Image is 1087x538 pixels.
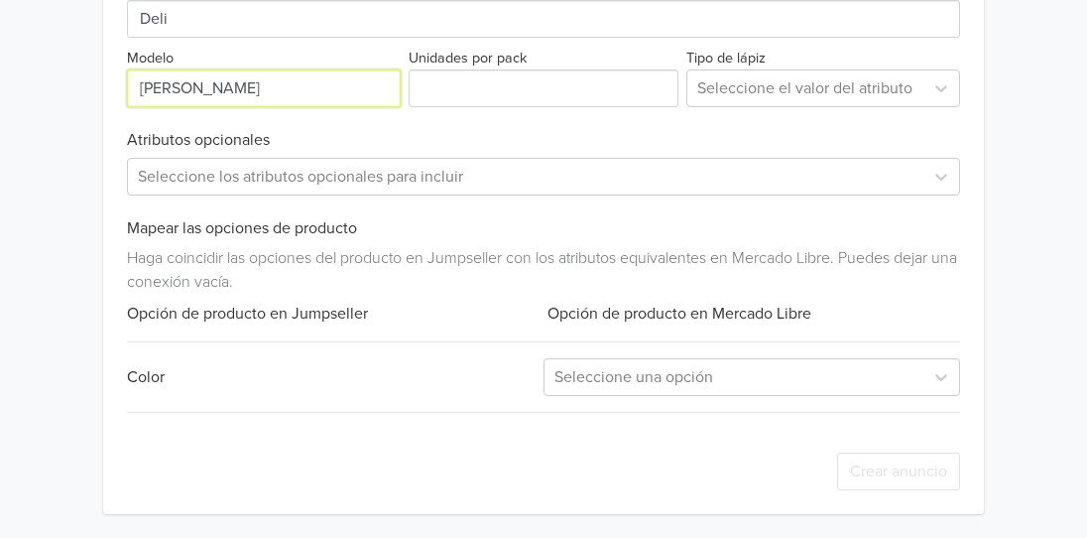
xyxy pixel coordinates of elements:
label: Unidades por pack [409,48,527,69]
h6: Mapear las opciones de producto [127,219,960,238]
div: Color [127,365,543,389]
label: Modelo [127,48,174,69]
div: Opción de producto en Mercado Libre [543,302,960,326]
label: Tipo de lápiz [686,48,766,69]
button: Crear anuncio [837,453,960,490]
h6: Atributos opcionales [127,131,960,150]
div: Opción de producto en Jumpseller [127,302,543,326]
div: Haga coincidir las opciones del producto en Jumpseller con los atributos equivalentes en Mercado ... [127,238,960,294]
